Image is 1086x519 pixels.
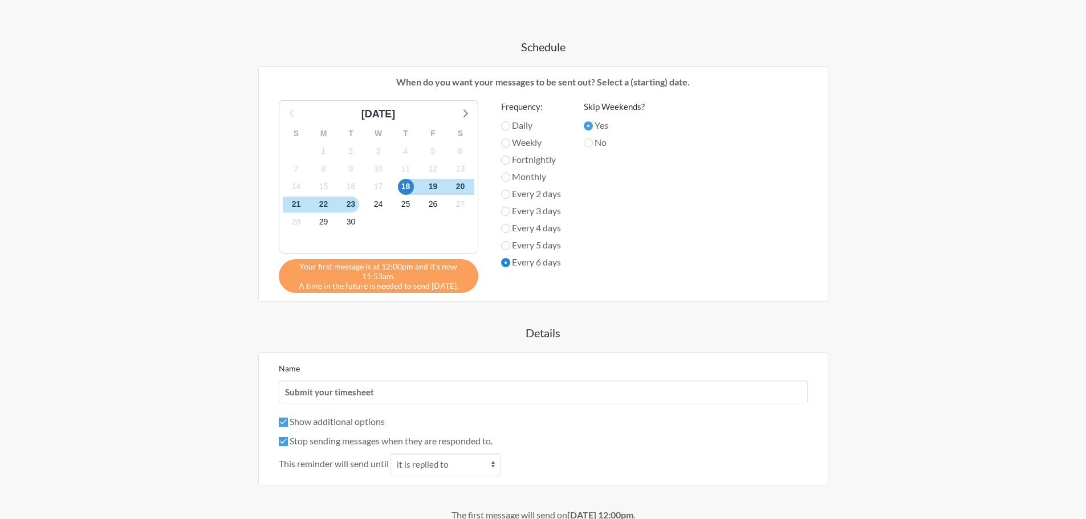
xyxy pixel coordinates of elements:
span: Thursday, October 30, 2025 [343,214,359,230]
input: Every 5 days [501,241,510,250]
span: This reminder will send until [279,457,389,471]
h4: Details [213,325,874,341]
label: Stop sending messages when they are responded to. [279,435,493,446]
div: A time in the future is needed to send [DATE]. [279,259,478,293]
input: Every 3 days [501,207,510,216]
span: Saturday, October 4, 2025 [398,143,414,159]
span: Wednesday, October 29, 2025 [316,214,332,230]
label: Every 3 days [501,204,561,218]
input: Yes [584,121,593,130]
label: Every 4 days [501,221,561,235]
span: Tuesday, October 14, 2025 [288,179,304,195]
label: Weekly [501,136,561,149]
span: Sunday, October 19, 2025 [425,179,441,195]
div: S [447,125,474,142]
label: Skip Weekends? [584,100,645,113]
input: Show additional options [279,418,288,427]
span: Friday, October 10, 2025 [371,161,387,177]
input: Daily [501,121,510,130]
label: No [584,136,645,149]
p: When do you want your messages to be sent out? Select a (starting) date. [267,75,819,89]
span: Wednesday, October 15, 2025 [316,179,332,195]
span: Wednesday, October 22, 2025 [316,197,332,212]
input: Every 2 days [501,190,510,199]
span: Monday, October 6, 2025 [453,143,469,159]
label: Name [279,363,300,373]
span: Tuesday, October 7, 2025 [288,161,304,177]
input: Fortnightly [501,156,510,165]
label: Yes [584,118,645,132]
input: We suggest a 2 to 4 word name [279,381,808,403]
span: Wednesday, October 1, 2025 [316,143,332,159]
input: Weekly [501,138,510,148]
span: Tuesday, October 28, 2025 [288,214,304,230]
span: Thursday, October 23, 2025 [343,197,359,212]
span: Friday, October 3, 2025 [371,143,387,159]
div: T [337,125,365,142]
span: Monday, October 20, 2025 [453,179,469,195]
input: Monthly [501,173,510,182]
input: No [584,138,593,148]
span: Saturday, October 25, 2025 [398,197,414,212]
span: Sunday, October 12, 2025 [425,161,441,177]
span: Thursday, October 2, 2025 [343,143,359,159]
div: T [392,125,420,142]
span: Friday, October 24, 2025 [371,197,387,212]
div: S [283,125,310,142]
span: Saturday, October 11, 2025 [398,161,414,177]
label: Show additional options [279,416,385,427]
label: Monthly [501,170,561,183]
label: Daily [501,118,561,132]
input: Every 6 days [501,258,510,267]
label: Every 5 days [501,238,561,252]
label: Every 6 days [501,255,561,269]
input: Every 4 days [501,224,510,233]
span: Sunday, October 5, 2025 [425,143,441,159]
span: Thursday, October 16, 2025 [343,179,359,195]
span: Monday, October 27, 2025 [453,197,469,212]
span: Friday, October 17, 2025 [371,179,387,195]
span: Your first message is at 12:00pm and it's now 11:53am. [287,261,470,281]
label: Frequency: [501,100,561,113]
input: Stop sending messages when they are responded to. [279,437,288,446]
div: [DATE] [357,107,400,122]
label: Fortnightly [501,153,561,166]
div: W [365,125,392,142]
div: F [420,125,447,142]
div: M [310,125,337,142]
label: Every 2 days [501,187,561,201]
span: Sunday, October 26, 2025 [425,197,441,212]
span: Saturday, October 18, 2025 [398,179,414,195]
span: Thursday, October 9, 2025 [343,161,359,177]
span: Tuesday, October 21, 2025 [288,197,304,212]
span: Monday, October 13, 2025 [453,161,469,177]
span: Wednesday, October 8, 2025 [316,161,332,177]
h4: Schedule [213,39,874,55]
